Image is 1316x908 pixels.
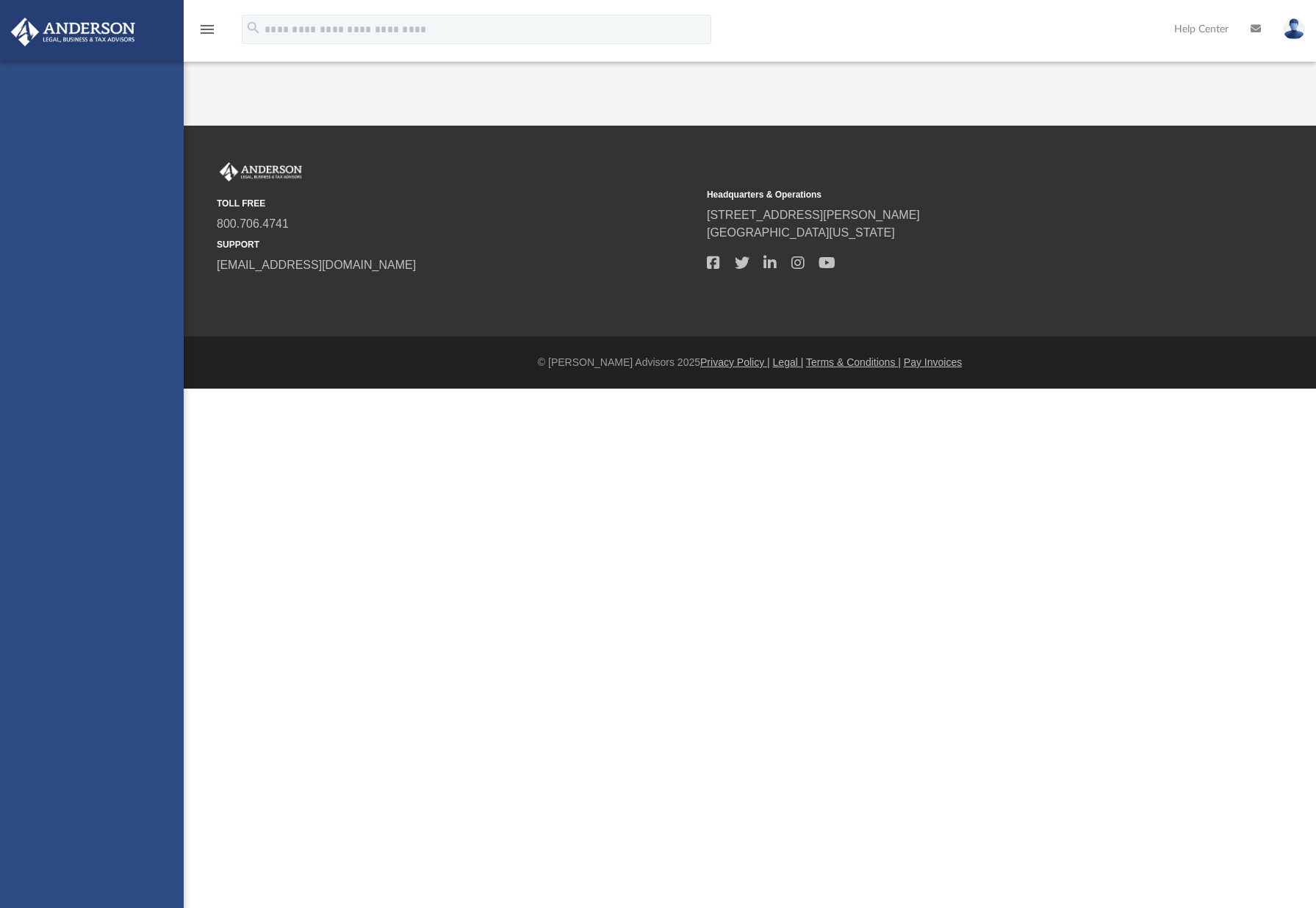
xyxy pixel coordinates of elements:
a: 800.706.4741 [217,217,289,230]
i: menu [198,21,216,38]
div: © [PERSON_NAME] Advisors 2025 [184,355,1316,370]
a: menu [198,28,216,38]
a: Pay Invoices [904,356,962,368]
img: User Pic [1283,18,1305,40]
img: Anderson Advisors Platinum Portal [217,162,305,181]
a: Privacy Policy | [700,356,770,368]
a: [EMAIL_ADDRESS][DOMAIN_NAME] [217,259,416,271]
small: SUPPORT [217,238,697,251]
img: Anderson Advisors Platinum Portal [7,18,140,46]
a: Legal | [773,356,804,368]
small: TOLL FREE [217,197,697,210]
i: search [245,20,262,36]
a: [STREET_ADDRESS][PERSON_NAME] [707,209,920,221]
a: [GEOGRAPHIC_DATA][US_STATE] [707,226,895,239]
a: Terms & Conditions | [806,356,901,368]
small: Headquarters & Operations [707,188,1187,201]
